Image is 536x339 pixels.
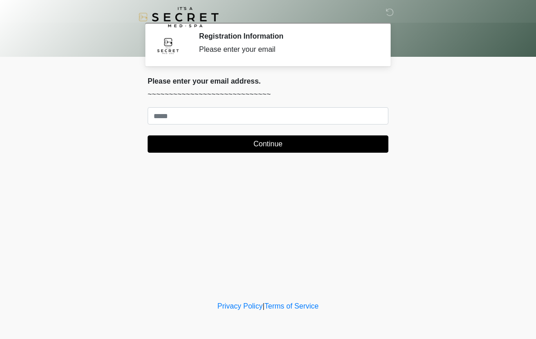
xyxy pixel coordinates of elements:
div: Please enter your email [199,44,375,55]
a: Privacy Policy [218,302,263,310]
img: Agent Avatar [154,32,182,59]
p: ~~~~~~~~~~~~~~~~~~~~~~~~~~~~~ [148,89,388,100]
button: Continue [148,135,388,153]
a: | [263,302,264,310]
a: Terms of Service [264,302,318,310]
h2: Registration Information [199,32,375,40]
h2: Please enter your email address. [148,77,388,85]
img: It's A Secret Med Spa Logo [139,7,218,27]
